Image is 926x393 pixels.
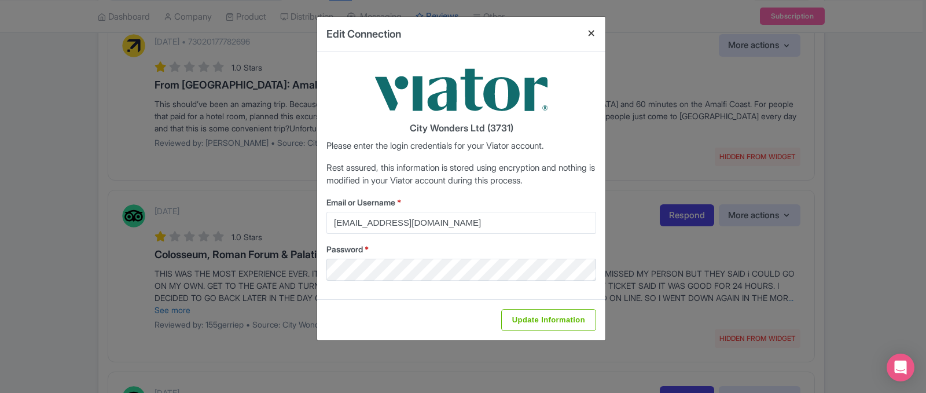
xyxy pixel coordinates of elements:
p: Rest assured, this information is stored using encryption and nothing is modified in your Viator ... [326,161,596,188]
h4: City Wonders Ltd (3731) [326,123,596,134]
span: Email or Username [326,197,395,207]
div: Open Intercom Messenger [887,354,914,381]
button: Close [578,17,605,50]
span: Password [326,244,363,254]
p: Please enter the login credentials for your Viator account. [326,139,596,153]
h4: Edit Connection [326,26,401,42]
input: Update Information [501,309,596,331]
img: viator-9033d3fb01e0b80761764065a76b653a.png [374,61,548,119]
